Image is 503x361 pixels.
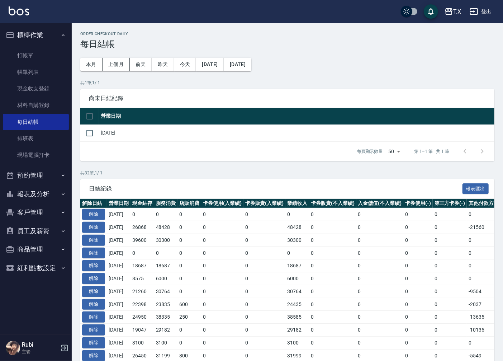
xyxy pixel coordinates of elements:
[154,221,178,234] td: 48428
[433,298,467,311] td: 0
[309,324,356,337] td: 0
[177,208,201,221] td: 0
[174,58,196,71] button: 今天
[130,58,152,71] button: 前天
[433,336,467,349] td: 0
[433,234,467,247] td: 0
[442,4,464,19] button: T.X
[309,298,356,311] td: 0
[22,341,58,348] h5: Rubi
[107,221,131,234] td: [DATE]
[285,208,309,221] td: 0
[356,208,404,221] td: 0
[107,247,131,259] td: [DATE]
[201,324,243,337] td: 0
[243,234,286,247] td: 0
[356,324,404,337] td: 0
[243,221,286,234] td: 0
[107,272,131,285] td: [DATE]
[82,260,105,271] button: 解除
[403,259,433,272] td: 0
[386,142,403,161] div: 50
[433,208,467,221] td: 0
[177,221,201,234] td: 0
[131,221,154,234] td: 26868
[3,240,69,259] button: 商品管理
[82,222,105,233] button: 解除
[462,185,489,192] a: 報表匯出
[82,209,105,220] button: 解除
[309,311,356,324] td: 0
[224,58,251,71] button: [DATE]
[131,285,154,298] td: 21260
[89,185,462,192] span: 日結紀錄
[201,208,243,221] td: 0
[6,341,20,355] img: Person
[177,247,201,259] td: 0
[154,259,178,272] td: 18687
[201,336,243,349] td: 0
[243,311,286,324] td: 0
[131,234,154,247] td: 39600
[356,259,404,272] td: 0
[154,285,178,298] td: 30764
[309,247,356,259] td: 0
[285,311,309,324] td: 38585
[3,114,69,130] a: 每日結帳
[80,58,103,71] button: 本月
[107,298,131,311] td: [DATE]
[243,298,286,311] td: 0
[356,221,404,234] td: 0
[177,298,201,311] td: 600
[433,311,467,324] td: 0
[80,39,494,49] h3: 每日結帳
[3,185,69,203] button: 報表及分析
[356,272,404,285] td: 0
[99,125,494,141] td: [DATE]
[356,199,404,208] th: 入金儲值(不入業績)
[243,247,286,259] td: 0
[309,221,356,234] td: 0
[89,95,486,102] span: 尚未日結紀錄
[82,286,105,297] button: 解除
[433,221,467,234] td: 0
[3,47,69,64] a: 打帳單
[243,336,286,349] td: 0
[131,311,154,324] td: 24950
[285,298,309,311] td: 24435
[107,336,131,349] td: [DATE]
[177,285,201,298] td: 0
[22,348,58,355] p: 主管
[356,234,404,247] td: 0
[80,32,494,36] h2: Order checkout daily
[285,221,309,234] td: 48428
[107,259,131,272] td: [DATE]
[403,285,433,298] td: 0
[403,247,433,259] td: 0
[131,272,154,285] td: 8575
[356,285,404,298] td: 0
[177,199,201,208] th: 店販消費
[201,247,243,259] td: 0
[82,311,105,323] button: 解除
[243,285,286,298] td: 0
[309,285,356,298] td: 0
[433,199,467,208] th: 第三方卡券(-)
[177,234,201,247] td: 0
[107,234,131,247] td: [DATE]
[131,298,154,311] td: 22398
[403,208,433,221] td: 0
[414,148,449,155] p: 第 1–1 筆 共 1 筆
[403,272,433,285] td: 0
[285,259,309,272] td: 18687
[131,259,154,272] td: 18687
[285,285,309,298] td: 30764
[154,311,178,324] td: 38335
[154,324,178,337] td: 29182
[285,234,309,247] td: 30300
[107,324,131,337] td: [DATE]
[177,259,201,272] td: 0
[80,80,494,86] p: 共 1 筆, 1 / 1
[243,199,286,208] th: 卡券販賣(入業績)
[201,221,243,234] td: 0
